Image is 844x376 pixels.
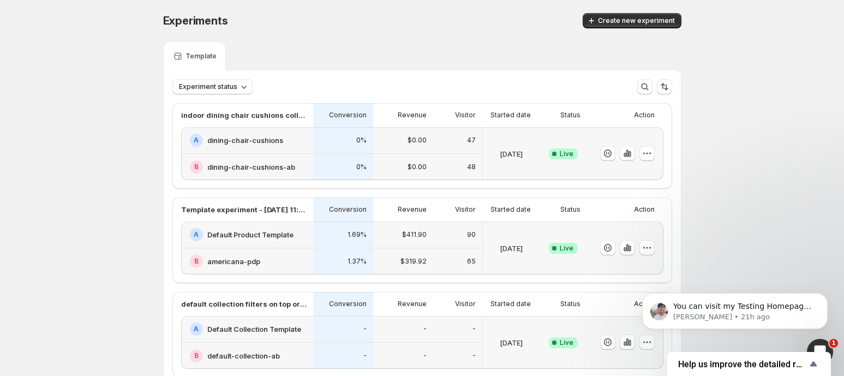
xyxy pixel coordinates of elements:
h2: A [194,230,199,239]
span: Experiment status [179,82,237,91]
p: Visitor [455,300,476,308]
button: Show survey - Help us improve the detailed report for A/B campaigns [678,357,820,371]
span: Help us improve the detailed report for A/B campaigns [678,359,807,369]
iframe: Intercom live chat [807,339,833,365]
p: - [472,325,476,333]
p: - [423,325,427,333]
p: [DATE] [500,337,523,348]
p: - [423,351,427,360]
span: Live [560,150,573,158]
button: Create new experiment [583,13,681,28]
p: Started date [490,111,531,120]
span: Live [560,338,573,347]
p: - [472,351,476,360]
span: Experiments [163,14,228,27]
p: 48 [467,163,476,171]
p: indoor dining chair cushions collection test no free shipping promos at top [181,110,307,121]
p: Started date [490,205,531,214]
p: default collection filters on top or filters on sidebar [181,299,307,309]
p: Conversion [329,300,367,308]
button: Sort the results [657,79,672,94]
h2: A [194,325,199,333]
p: Visitor [455,111,476,120]
p: Conversion [329,111,367,120]
h2: Default Product Template [207,229,294,240]
p: Template experiment - [DATE] 11:25:34 [181,204,307,215]
p: 0% [356,136,367,145]
h2: B [194,163,199,171]
p: Started date [490,300,531,308]
p: Visitor [455,205,476,214]
h2: Default Collection Template [207,324,301,335]
p: [DATE] [500,243,523,254]
h2: dining-chair-cushions-ab [207,162,295,172]
h2: americana-pdp [207,256,260,267]
p: Conversion [329,205,367,214]
p: 65 [467,257,476,266]
h2: B [194,257,199,266]
p: 1.37% [348,257,367,266]
p: - [363,351,367,360]
p: [DATE] [500,148,523,159]
iframe: Intercom notifications message [626,270,844,347]
p: $0.00 [408,163,427,171]
p: Revenue [398,205,427,214]
h2: dining-chair-cushions [207,135,283,146]
p: $319.92 [400,257,427,266]
span: 1 [829,339,838,348]
h2: B [194,351,199,360]
p: Action [634,205,655,214]
p: Status [560,300,580,308]
p: 1.69% [348,230,367,239]
p: 0% [356,163,367,171]
span: Create new experiment [598,16,675,25]
p: $411.90 [402,230,427,239]
p: Revenue [398,300,427,308]
p: Revenue [398,111,427,120]
span: Live [560,244,573,253]
button: Experiment status [172,79,253,94]
p: Status [560,111,580,120]
p: $0.00 [408,136,427,145]
h2: A [194,136,199,145]
p: - [363,325,367,333]
p: Action [634,111,655,120]
p: 90 [467,230,476,239]
p: Template [185,52,217,61]
p: 47 [467,136,476,145]
h2: default-collection-ab [207,350,280,361]
p: Status [560,205,580,214]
